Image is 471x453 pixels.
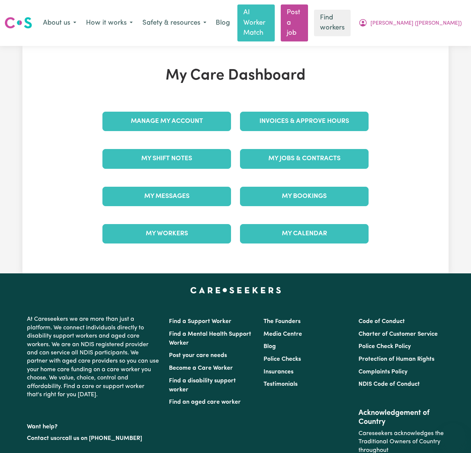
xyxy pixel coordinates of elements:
[169,378,236,393] a: Find a disability support worker
[38,15,81,31] button: About us
[169,399,241,405] a: Find an aged care worker
[169,353,227,359] a: Post your care needs
[4,16,32,30] img: Careseekers logo
[358,344,411,350] a: Police Check Policy
[264,344,276,350] a: Blog
[358,319,405,325] a: Code of Conduct
[27,420,160,431] p: Want help?
[264,319,301,325] a: The Founders
[102,187,231,206] a: My Messages
[264,356,301,362] a: Police Checks
[358,356,434,362] a: Protection of Human Rights
[240,224,369,243] a: My Calendar
[98,67,373,85] h1: My Care Dashboard
[27,431,160,446] p: or
[27,435,56,441] a: Contact us
[169,365,233,371] a: Become a Care Worker
[211,15,234,31] a: Blog
[358,409,444,426] h2: Acknowledgement of Country
[281,4,308,41] a: Post a job
[370,19,462,28] span: [PERSON_NAME] ([PERSON_NAME])
[314,10,351,36] a: Find workers
[102,224,231,243] a: My Workers
[102,112,231,131] a: Manage My Account
[354,15,467,31] button: My Account
[169,319,231,325] a: Find a Support Worker
[190,287,281,293] a: Careseekers home page
[358,381,420,387] a: NDIS Code of Conduct
[264,331,302,337] a: Media Centre
[81,15,138,31] button: How it works
[441,423,465,447] iframe: Button to launch messaging window
[240,149,369,168] a: My Jobs & Contracts
[264,369,293,375] a: Insurances
[240,187,369,206] a: My Bookings
[358,369,407,375] a: Complaints Policy
[240,112,369,131] a: Invoices & Approve Hours
[102,149,231,168] a: My Shift Notes
[264,381,298,387] a: Testimonials
[237,4,275,41] a: AI Worker Match
[27,312,160,402] p: At Careseekers we are more than just a platform. We connect individuals directly to disability su...
[62,435,142,441] a: call us on [PHONE_NUMBER]
[4,14,32,31] a: Careseekers logo
[169,331,251,346] a: Find a Mental Health Support Worker
[138,15,211,31] button: Safety & resources
[358,331,438,337] a: Charter of Customer Service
